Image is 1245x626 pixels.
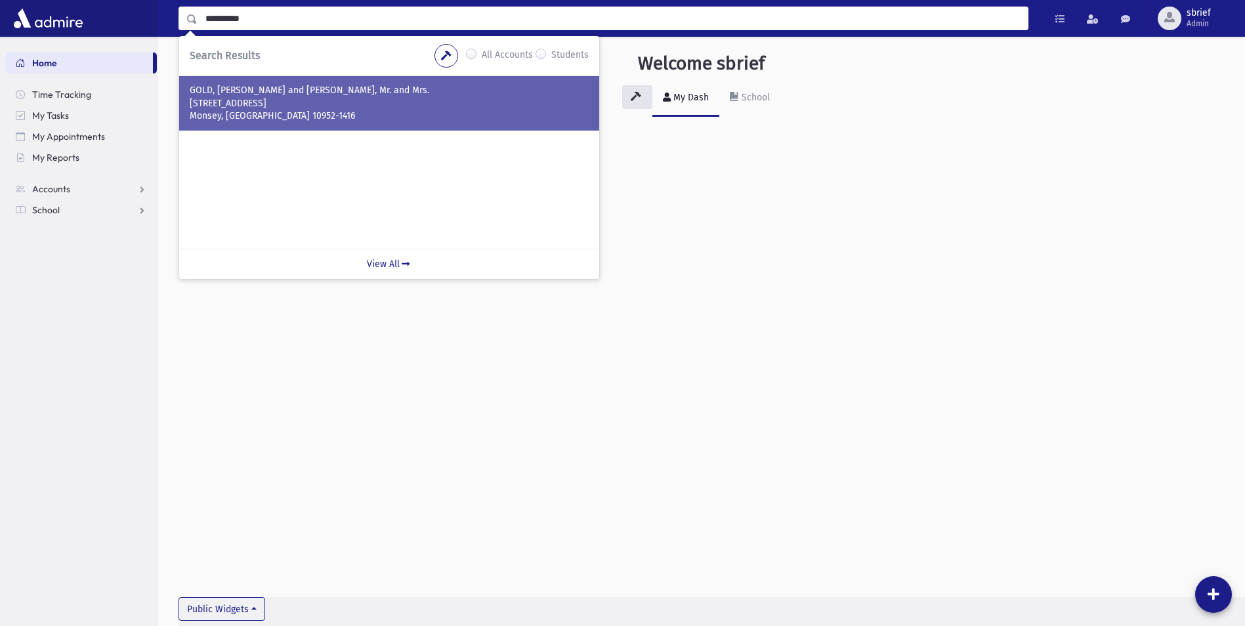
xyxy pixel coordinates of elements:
[5,147,157,168] a: My Reports
[739,92,770,103] div: School
[190,110,589,123] p: Monsey, [GEOGRAPHIC_DATA] 10952-1416
[179,597,265,621] button: Public Widgets
[190,84,589,97] p: GOLD, [PERSON_NAME] and [PERSON_NAME], Mr. and Mrs.
[190,97,589,110] p: [STREET_ADDRESS]
[32,131,105,142] span: My Appointments
[11,5,86,31] img: AdmirePro
[482,48,533,64] label: All Accounts
[5,105,157,126] a: My Tasks
[5,178,157,199] a: Accounts
[198,7,1028,30] input: Search
[1187,8,1211,18] span: sbrief
[5,52,153,73] a: Home
[32,110,69,121] span: My Tasks
[32,89,91,100] span: Time Tracking
[719,80,780,117] a: School
[32,204,60,216] span: School
[179,249,599,279] a: View All
[32,57,57,69] span: Home
[638,52,765,75] h3: Welcome sbrief
[1187,18,1211,29] span: Admin
[190,49,260,62] span: Search Results
[551,48,589,64] label: Students
[32,183,70,195] span: Accounts
[32,152,79,163] span: My Reports
[5,199,157,220] a: School
[5,126,157,147] a: My Appointments
[671,92,709,103] div: My Dash
[5,84,157,105] a: Time Tracking
[652,80,719,117] a: My Dash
